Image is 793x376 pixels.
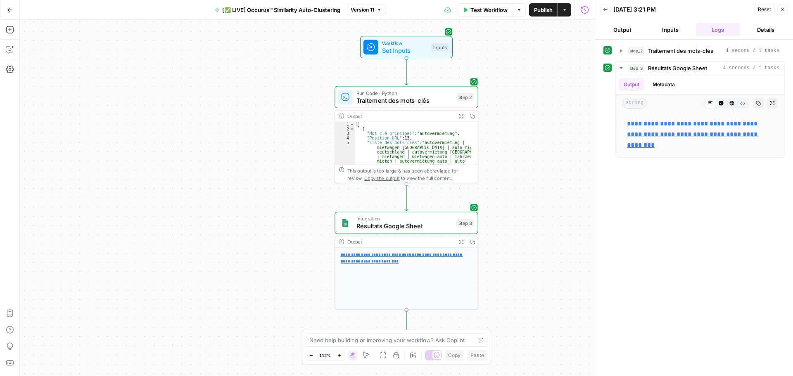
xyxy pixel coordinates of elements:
[405,184,408,211] g: Edge from step_2 to step_3
[364,175,399,181] span: Copy the output
[534,6,553,14] span: Publish
[615,44,784,57] button: 1 second / 1 tasks
[347,238,453,246] div: Output
[335,36,478,58] div: WorkflowSet InputsInputs
[743,23,788,36] button: Details
[319,352,331,359] span: 112%
[648,64,707,72] span: Résultats Google Sheet
[628,64,645,72] span: step_3
[335,86,478,184] div: Run Code · PythonTraitement des mots-clésStep 2Output[ { "Mot clé principal":"autovermietung", "P...
[448,352,461,359] span: Copy
[529,3,558,17] button: Publish
[382,46,428,55] span: Set Inputs
[351,6,374,14] span: Version 11
[754,4,775,15] button: Reset
[458,3,513,17] button: Test Workflow
[347,112,453,120] div: Output
[405,310,408,337] g: Edge from step_3 to end
[356,222,453,231] span: Résultats Google Sheet
[382,39,428,47] span: Workflow
[349,122,354,127] span: Toggle code folding, rows 1 through 13
[615,61,784,75] button: 4 seconds / 1 tasks
[470,352,484,359] span: Paste
[622,98,647,109] span: string
[648,78,680,91] button: Metadata
[726,47,779,54] span: 1 second / 1 tasks
[335,131,355,136] div: 3
[335,127,355,131] div: 2
[648,23,693,36] button: Inputs
[347,167,474,182] div: This output is too large & has been abbreviated for review. to view the full content.
[696,23,741,36] button: Logs
[335,122,355,127] div: 1
[356,89,453,97] span: Run Code · Python
[356,215,453,222] span: Integration
[222,6,340,14] span: [✅ LIVE] Occurus™ Similarity Auto-Clustering
[432,43,449,51] div: Inputs
[723,64,779,72] span: 4 seconds / 1 tasks
[341,218,350,227] img: Group%201%201.png
[456,93,474,101] div: Step 2
[456,219,474,227] div: Step 3
[619,78,644,91] button: Output
[648,47,713,55] span: Traitement des mots-clés
[405,58,408,85] g: Edge from start to step_2
[615,75,784,157] div: 4 seconds / 1 tasks
[335,136,355,140] div: 4
[210,3,345,17] button: [✅ LIVE] Occurus™ Similarity Auto-Clustering
[445,350,464,361] button: Copy
[467,350,487,361] button: Paste
[349,127,354,131] span: Toggle code folding, rows 2 through 12
[347,5,385,15] button: Version 11
[600,23,645,36] button: Output
[628,47,645,55] span: step_2
[470,6,508,14] span: Test Workflow
[356,96,453,105] span: Traitement des mots-clés
[758,6,771,13] span: Reset
[335,141,355,206] div: 5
